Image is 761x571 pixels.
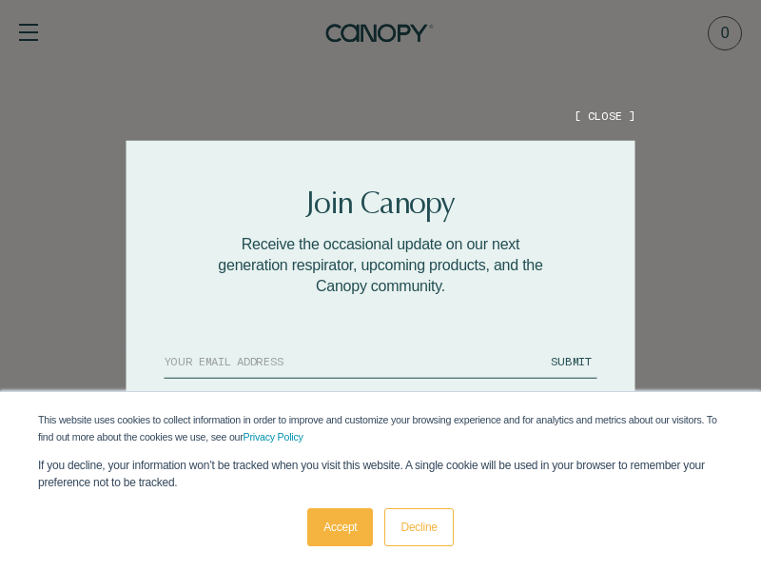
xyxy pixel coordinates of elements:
p: Receive the occasional update on our next generation respirator, upcoming products, and the Canop... [207,234,554,297]
button: [ CLOSE ] [574,108,634,124]
a: Accept [307,508,373,546]
input: YOUR EMAIL ADDRESS [165,345,545,378]
p: If you decline, your information won’t be tracked when you visit this website. A single cookie wi... [38,457,723,491]
a: Privacy Policy [244,431,303,443]
a: Decline [384,508,453,546]
button: SUBMIT [545,345,597,378]
span: SUBMIT [551,354,592,367]
span: This website uses cookies to collect information in order to improve and customize your browsing ... [38,414,717,443]
h2: Join Canopy [207,188,554,219]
